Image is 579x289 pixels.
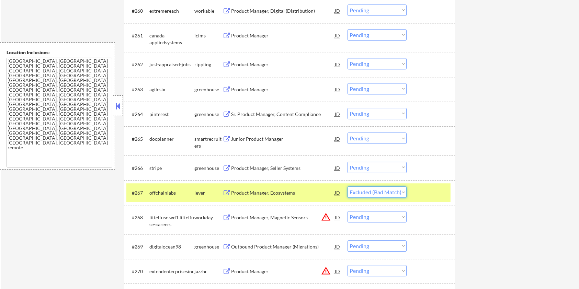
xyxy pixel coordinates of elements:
[149,243,194,250] div: digitalocean98
[334,29,341,42] div: JD
[334,83,341,95] div: JD
[334,186,341,199] div: JD
[231,86,335,93] div: Product Manager
[194,32,223,39] div: icims
[194,165,223,172] div: greenhouse
[132,268,144,275] div: #270
[334,58,341,70] div: JD
[194,86,223,93] div: greenhouse
[194,136,223,149] div: smartrecruiters
[132,111,144,118] div: #264
[194,111,223,118] div: greenhouse
[132,214,144,221] div: #268
[231,243,335,250] div: Outbound Product Manager (Migrations)
[149,61,194,68] div: just-appraised-jobs
[231,268,335,275] div: Product Manager
[194,243,223,250] div: greenhouse
[132,8,144,14] div: #260
[149,189,194,196] div: offchainlabs
[231,61,335,68] div: Product Manager
[334,108,341,120] div: JD
[194,61,223,68] div: rippling
[132,165,144,172] div: #266
[231,214,335,221] div: Product Manager, Magnetic Sensors
[321,212,331,222] button: warning_amber
[132,243,144,250] div: #269
[231,165,335,172] div: Product Manager, Seller Systems
[334,4,341,17] div: JD
[132,189,144,196] div: #267
[132,136,144,142] div: #265
[194,268,223,275] div: jazzhr
[334,211,341,223] div: JD
[334,265,341,277] div: JD
[231,189,335,196] div: Product Manager, Ecosystems
[321,266,331,276] button: warning_amber
[194,189,223,196] div: lever
[149,111,194,118] div: pinterest
[194,214,223,221] div: workday
[149,165,194,172] div: stripe
[149,32,194,46] div: canada-appliedsystems
[231,111,335,118] div: Sr. Product Manager, Content Compliance
[132,61,144,68] div: #262
[334,162,341,174] div: JD
[149,136,194,142] div: docplanner
[132,86,144,93] div: #263
[231,32,335,39] div: Product Manager
[149,86,194,93] div: agilesix
[149,268,194,275] div: extendenterprisesinc
[334,240,341,253] div: JD
[7,49,112,56] div: Location Inclusions:
[149,214,194,228] div: littelfuse.wd1.littelfuse-careers
[194,8,223,14] div: workable
[231,8,335,14] div: Product Manager, Digital (Distribution)
[231,136,335,142] div: Junior Product Manager
[149,8,194,14] div: extremereach
[334,132,341,145] div: JD
[132,32,144,39] div: #261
